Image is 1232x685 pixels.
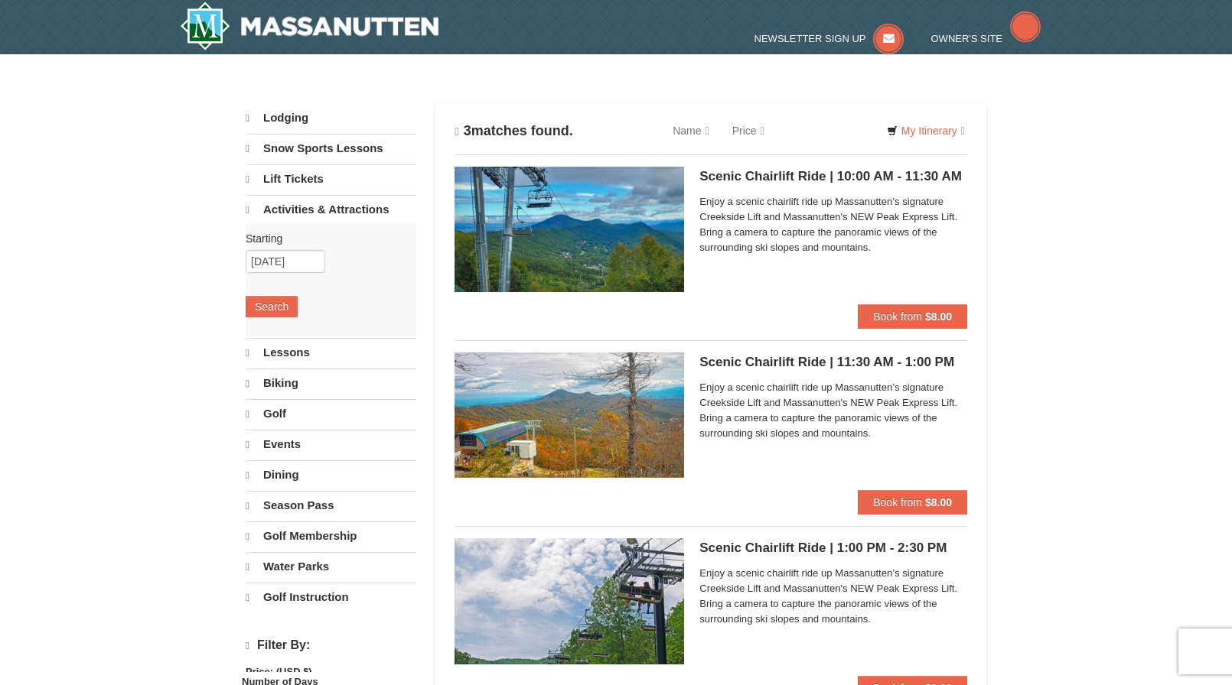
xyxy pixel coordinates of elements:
[246,666,312,677] strong: Price: (USD $)
[858,490,967,515] button: Book from $8.00
[246,430,416,459] a: Events
[699,169,967,184] h5: Scenic Chairlift Ride | 10:00 AM - 11:30 AM
[455,538,684,664] img: 24896431-9-664d1467.jpg
[246,552,416,581] a: Water Parks
[661,115,720,146] a: Name
[699,355,967,370] h5: Scenic Chairlift Ride | 11:30 AM - 1:00 PM
[925,310,952,323] strong: $8.00
[455,352,684,478] img: 24896431-13-a88f1aaf.jpg
[180,2,438,50] img: Massanutten Resort Logo
[246,638,416,653] h4: Filter By:
[873,496,922,508] span: Book from
[755,33,904,44] a: Newsletter Sign Up
[925,496,952,508] strong: $8.00
[721,115,776,146] a: Price
[246,521,416,550] a: Golf Membership
[246,399,416,428] a: Golf
[246,368,416,398] a: Biking
[246,583,416,612] a: Golf Instruction
[246,460,416,489] a: Dining
[246,134,416,163] a: Snow Sports Lessons
[246,338,416,367] a: Lessons
[873,310,922,323] span: Book from
[699,194,967,255] span: Enjoy a scenic chairlift ride up Massanutten’s signature Creekside Lift and Massanutten's NEW Pea...
[246,164,416,193] a: Lift Tickets
[246,491,416,520] a: Season Pass
[246,296,298,317] button: Search
[180,2,438,50] a: Massanutten Resort
[931,33,1041,44] a: Owner's Site
[246,231,405,246] label: Starting
[699,541,967,556] h5: Scenic Chairlift Ride | 1:00 PM - 2:30 PM
[455,167,684,292] img: 24896431-1-a2e2611b.jpg
[246,104,416,132] a: Lodging
[931,33,1003,44] span: Owner's Site
[858,304,967,329] button: Book from $8.00
[699,566,967,627] span: Enjoy a scenic chairlift ride up Massanutten’s signature Creekside Lift and Massanutten's NEW Pea...
[246,195,416,224] a: Activities & Attractions
[877,119,975,142] a: My Itinerary
[755,33,866,44] span: Newsletter Sign Up
[699,380,967,441] span: Enjoy a scenic chairlift ride up Massanutten’s signature Creekside Lift and Massanutten's NEW Pea...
